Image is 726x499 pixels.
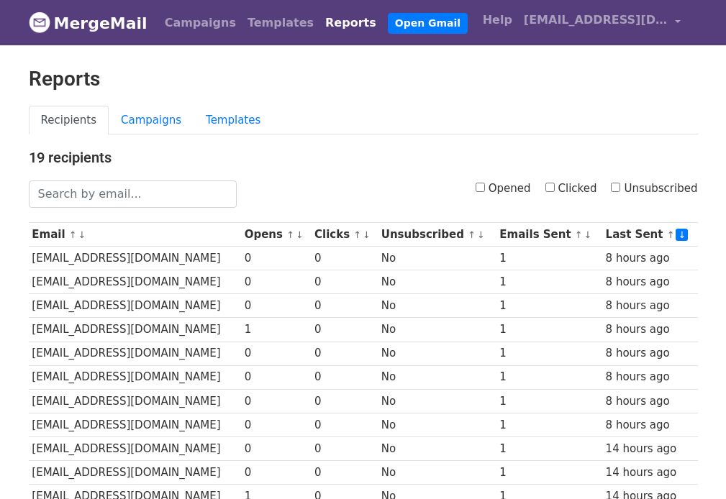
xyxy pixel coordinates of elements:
h4: 19 recipients [29,149,698,166]
td: 0 [241,270,311,294]
td: No [378,389,496,413]
td: 14 hours ago [602,436,698,460]
input: Opened [476,183,485,192]
td: 1 [241,318,311,342]
td: 0 [241,247,311,270]
span: [EMAIL_ADDRESS][DOMAIN_NAME] [524,12,668,29]
td: 0 [241,365,311,389]
td: [EMAIL_ADDRESS][DOMAIN_NAME] [29,461,241,485]
a: Open Gmail [388,13,468,34]
th: Unsubscribed [378,223,496,247]
td: 1 [496,294,602,318]
td: No [378,461,496,485]
td: 0 [311,247,378,270]
td: No [378,365,496,389]
th: Clicks [311,223,378,247]
a: ↑ [575,229,583,240]
a: Reports [319,9,382,37]
td: 0 [241,436,311,460]
td: [EMAIL_ADDRESS][DOMAIN_NAME] [29,270,241,294]
td: [EMAIL_ADDRESS][DOMAIN_NAME] [29,294,241,318]
td: [EMAIL_ADDRESS][DOMAIN_NAME] [29,413,241,436]
td: No [378,294,496,318]
td: 0 [311,294,378,318]
td: 1 [496,270,602,294]
td: [EMAIL_ADDRESS][DOMAIN_NAME] [29,247,241,270]
a: Help [477,6,518,35]
td: 1 [496,318,602,342]
td: No [378,436,496,460]
td: 8 hours ago [602,247,698,270]
td: 0 [241,342,311,365]
td: 1 [496,413,602,436]
td: 0 [241,389,311,413]
td: No [378,318,496,342]
a: ↑ [69,229,77,240]
th: Last Sent [602,223,698,247]
td: 0 [311,365,378,389]
a: Campaigns [109,106,194,135]
th: Opens [241,223,311,247]
label: Clicked [545,180,597,197]
a: Templates [194,106,273,135]
td: 1 [496,461,602,485]
a: ↓ [676,229,688,241]
input: Search by email... [29,180,237,208]
td: 0 [241,294,311,318]
td: No [378,413,496,436]
td: 14 hours ago [602,461,698,485]
a: Recipients [29,106,109,135]
td: [EMAIL_ADDRESS][DOMAIN_NAME] [29,436,241,460]
td: 0 [311,270,378,294]
td: [EMAIL_ADDRESS][DOMAIN_NAME] [29,389,241,413]
a: Templates [242,9,319,37]
td: 8 hours ago [602,389,698,413]
td: 1 [496,342,602,365]
td: [EMAIL_ADDRESS][DOMAIN_NAME] [29,342,241,365]
a: Campaigns [159,9,242,37]
td: 8 hours ago [602,294,698,318]
td: 0 [311,461,378,485]
label: Opened [476,180,531,197]
td: [EMAIL_ADDRESS][DOMAIN_NAME] [29,318,241,342]
td: 0 [241,461,311,485]
th: Emails Sent [496,223,602,247]
td: No [378,270,496,294]
a: ↑ [286,229,294,240]
a: ↑ [667,229,675,240]
td: 8 hours ago [602,413,698,436]
a: [EMAIL_ADDRESS][DOMAIN_NAME] [518,6,686,40]
h2: Reports [29,67,698,91]
a: ↓ [363,229,371,240]
td: 0 [311,436,378,460]
td: 1 [496,389,602,413]
td: 8 hours ago [602,342,698,365]
img: MergeMail logo [29,12,50,33]
a: ↑ [468,229,476,240]
td: No [378,342,496,365]
td: [EMAIL_ADDRESS][DOMAIN_NAME] [29,365,241,389]
a: ↓ [584,229,592,240]
td: 8 hours ago [602,270,698,294]
a: MergeMail [29,8,148,38]
td: 1 [496,365,602,389]
a: ↓ [296,229,304,240]
td: 1 [496,247,602,270]
td: 1 [496,436,602,460]
a: ↑ [353,229,361,240]
th: Email [29,223,241,247]
td: 0 [311,413,378,436]
a: ↓ [477,229,485,240]
td: 8 hours ago [602,365,698,389]
label: Unsubscribed [611,180,697,197]
input: Clicked [545,183,555,192]
input: Unsubscribed [611,183,620,192]
td: 0 [311,389,378,413]
td: 0 [241,413,311,436]
td: 0 [311,318,378,342]
td: 8 hours ago [602,318,698,342]
a: ↓ [78,229,86,240]
td: No [378,247,496,270]
td: 0 [311,342,378,365]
